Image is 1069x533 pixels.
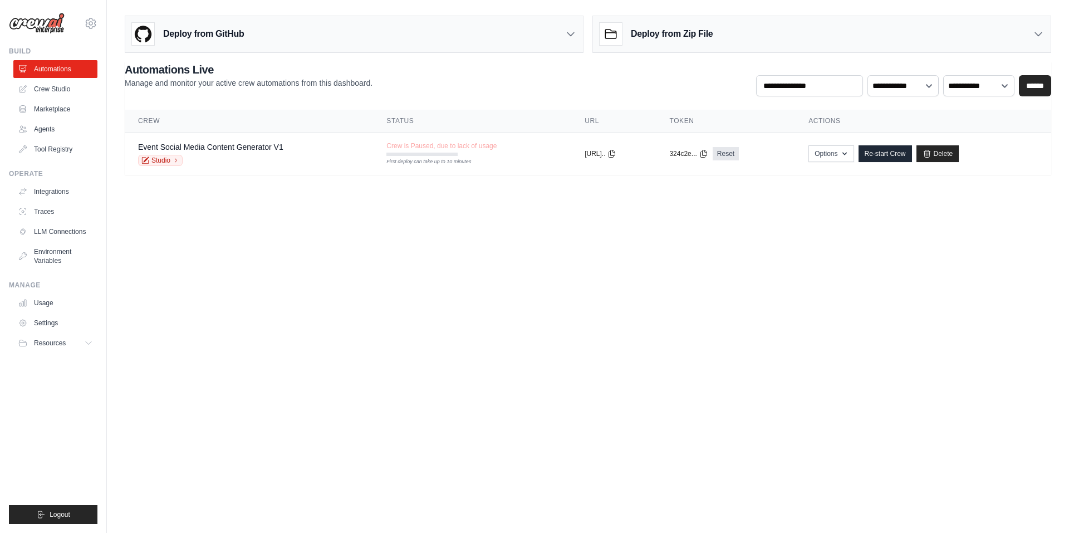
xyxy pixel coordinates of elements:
[13,294,97,312] a: Usage
[631,27,713,41] h3: Deploy from Zip File
[669,149,708,158] button: 324c2e...
[13,60,97,78] a: Automations
[373,110,571,133] th: Status
[125,62,372,77] h2: Automations Live
[13,334,97,352] button: Resources
[808,145,854,162] button: Options
[13,183,97,201] a: Integrations
[125,77,372,89] p: Manage and monitor your active crew automations from this dashboard.
[386,141,497,150] span: Crew is Paused, due to lack of usage
[132,23,154,45] img: GitHub Logo
[713,147,739,160] a: Reset
[1013,480,1069,533] iframe: Chat Widget
[13,120,97,138] a: Agents
[386,158,458,166] div: First deploy can take up to 10 minutes
[13,80,97,98] a: Crew Studio
[795,110,1051,133] th: Actions
[9,47,97,56] div: Build
[9,13,65,34] img: Logo
[13,203,97,221] a: Traces
[50,510,70,519] span: Logout
[571,110,656,133] th: URL
[138,143,283,151] a: Event Social Media Content Generator V1
[34,339,66,348] span: Resources
[9,281,97,290] div: Manage
[916,145,959,162] a: Delete
[9,505,97,524] button: Logout
[125,110,373,133] th: Crew
[163,27,244,41] h3: Deploy from GitHub
[13,223,97,241] a: LLM Connections
[138,155,183,166] a: Studio
[9,169,97,178] div: Operate
[656,110,795,133] th: Token
[13,140,97,158] a: Tool Registry
[13,100,97,118] a: Marketplace
[13,243,97,270] a: Environment Variables
[13,314,97,332] a: Settings
[859,145,912,162] a: Re-start Crew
